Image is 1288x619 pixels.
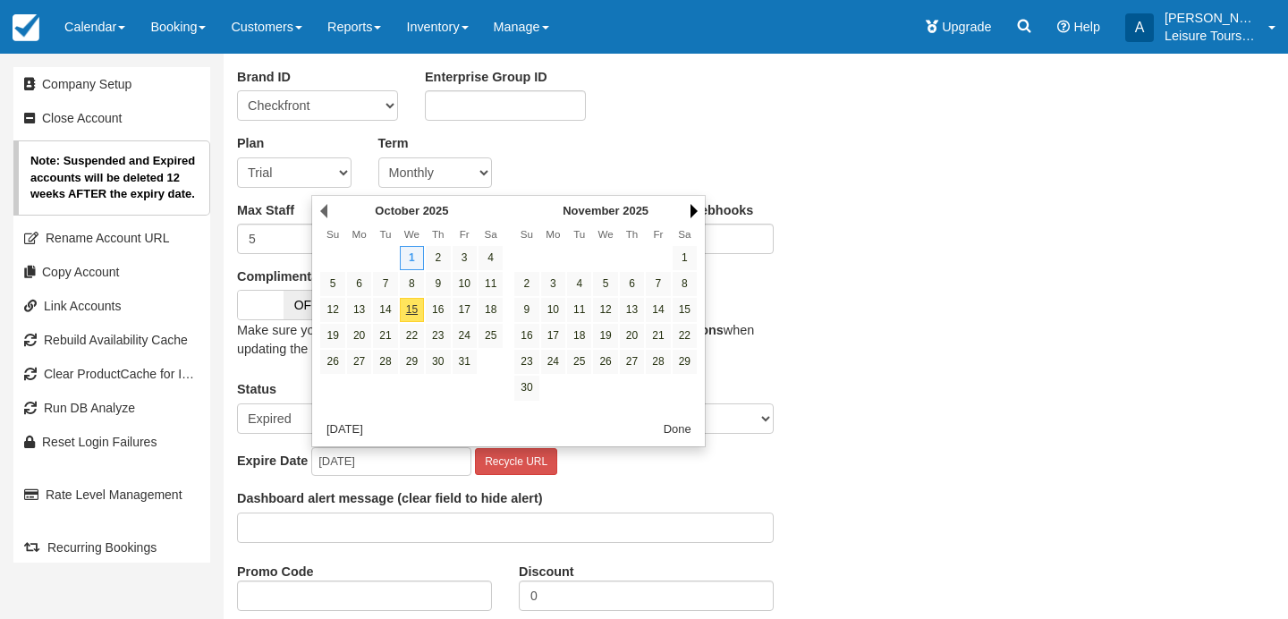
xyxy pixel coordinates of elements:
a: 14 [373,298,397,322]
span: Help [1073,20,1100,34]
a: 26 [593,350,617,374]
a: Run DB Analyze [13,394,210,422]
button: Done [657,420,699,442]
a: 15 [673,298,697,322]
a: 2 [514,272,538,296]
a: 25 [479,324,503,348]
a: Close Account [13,104,210,132]
a: 8 [400,272,424,296]
a: 10 [541,298,565,322]
a: 3 [541,272,565,296]
label: Brand ID [237,68,291,87]
span: Tuesday [379,228,391,240]
span: 2025 [623,204,648,217]
span: Sunday [521,228,533,240]
span: October [375,204,419,217]
span: 2025 [423,204,449,217]
a: 6 [620,272,644,296]
a: 17 [541,324,565,348]
a: 29 [400,350,424,374]
a: 22 [673,324,697,348]
a: Copy Account [13,258,210,286]
a: 19 [320,324,344,348]
a: 21 [373,324,397,348]
a: 6 [347,272,371,296]
a: 28 [646,350,670,374]
img: checkfront-main-nav-mini-logo.png [13,14,39,41]
a: 30 [514,376,538,400]
a: 22 [400,324,424,348]
span: Saturday [678,228,691,240]
label: Enterprise Group ID [425,68,547,87]
a: 20 [347,324,371,348]
a: 2 [426,246,450,270]
a: 23 [426,324,450,348]
a: 5 [320,272,344,296]
span: Upgrade [942,20,991,34]
label: Expire Date [237,452,308,471]
a: 8 [673,272,697,296]
a: 19 [593,324,617,348]
a: 21 [646,324,670,348]
a: 11 [479,272,503,296]
span: Complimentary Waivers [237,267,398,311]
p: Make sure you enable or disable the under when updating the Complimentary status [237,321,774,358]
input: YYYY-MM-DD [311,447,471,477]
a: 17 [453,298,477,322]
a: Reset Login Failures [13,428,210,456]
p: Leisure Tours Demo Account [1165,27,1258,45]
span: Wednesday [597,228,613,240]
a: Clear ProductCache for Inventory [13,360,210,388]
a: 9 [514,298,538,322]
p: [PERSON_NAME] ([PERSON_NAME][DOMAIN_NAME][PERSON_NAME]) [1165,9,1258,27]
a: 24 [541,350,565,374]
label: Dashboard alert message (clear field to hide alert) [237,489,543,508]
a: Prev [320,204,327,218]
a: Rate Level Management [13,480,210,509]
span: Wednesday [404,228,419,240]
label: Status [237,380,276,399]
span: Sunday [326,228,339,240]
button: [DATE] [319,420,369,442]
span: Saturday [485,228,497,240]
a: 13 [347,298,371,322]
a: 5 [593,272,617,296]
span: Monday [546,228,560,240]
a: 27 [347,350,371,374]
div: A [1125,13,1154,42]
a: Next [691,204,698,218]
span: Friday [653,228,663,240]
a: 29 [673,350,697,374]
a: 30 [426,350,450,374]
label: Promo Code [237,556,314,581]
a: 28 [373,350,397,374]
a: Link Accounts [13,292,210,320]
a: 4 [567,272,591,296]
a: 23 [514,350,538,374]
a: 18 [479,298,503,322]
a: Rebuild Availability Cache [13,326,210,354]
a: 1 [673,246,697,270]
p: Note: Suspended and Expired accounts will be deleted 12 weeks AFTER the expiry date. [13,140,210,215]
a: 7 [646,272,670,296]
span: Monday [352,228,366,240]
i: Help [1057,21,1070,33]
a: 18 [567,324,591,348]
a: 25 [567,350,591,374]
span: Tuesday [573,228,585,240]
a: 4 [479,246,503,270]
span: Thursday [626,228,639,240]
a: 24 [453,324,477,348]
label: Max Staff [237,201,294,220]
a: Rename Account URL [13,224,210,252]
a: 12 [320,298,344,322]
a: 11 [567,298,591,322]
a: 12 [593,298,617,322]
a: Recurring Bookings [13,533,210,562]
a: 20 [620,324,644,348]
label: Discount [519,556,574,581]
span: November [563,204,619,217]
span: OFF [284,291,329,319]
a: 9 [426,272,450,296]
button: Recycle URL [475,448,557,475]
